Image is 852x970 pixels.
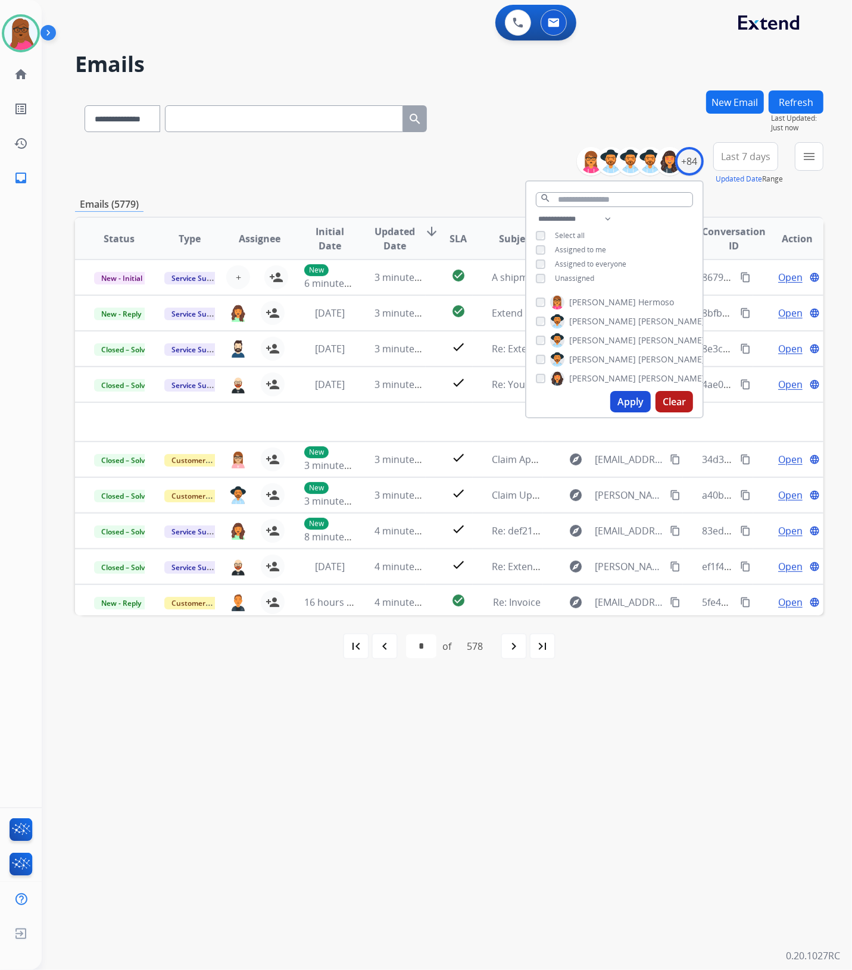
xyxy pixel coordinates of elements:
span: 3 minutes ago [374,306,438,320]
span: [PERSON_NAME] [569,334,636,346]
img: avatar [4,17,38,50]
span: Assigned to everyone [555,259,626,269]
span: Service Support [164,379,232,392]
mat-icon: content_copy [740,379,751,390]
mat-icon: check [451,450,466,465]
p: New [304,446,329,458]
mat-icon: content_copy [740,454,751,465]
span: Open [778,488,803,502]
button: New Email [706,90,764,114]
mat-icon: content_copy [670,490,681,500]
span: Type [179,231,201,246]
img: agent-avatar [230,486,247,505]
span: Service Support [164,308,232,320]
span: Open [778,524,803,538]
mat-icon: explore [569,595,583,609]
span: [PERSON_NAME][EMAIL_ADDRESS][PERSON_NAME][DOMAIN_NAME] [595,488,664,502]
span: + [236,270,241,284]
mat-icon: check [451,522,466,536]
span: Closed – Solved [94,454,160,467]
mat-icon: content_copy [740,308,751,318]
span: Open [778,306,803,320]
p: New [304,518,329,530]
button: Apply [610,391,651,412]
span: Open [778,595,803,609]
mat-icon: check_circle [451,268,466,283]
mat-icon: language [809,343,820,354]
span: Closed – Solved [94,525,160,538]
span: SLA [450,231,467,246]
span: [EMAIL_ADDRESS][DOMAIN_NAME] [595,524,664,538]
span: [PERSON_NAME][EMAIL_ADDRESS][DOMAIN_NAME] [595,559,664,574]
mat-icon: check [451,486,466,500]
span: 6 minutes ago [304,277,368,290]
span: Range [716,174,783,184]
mat-icon: search [408,112,422,126]
span: [DATE] [315,378,345,391]
span: Re: def2183b-1f00-49a7-8ae2-90a13180f518+MIA ADJ BASE - HSQ [492,524,778,537]
span: 16 hours ago [304,596,363,609]
span: 4 minutes ago [374,524,438,537]
span: Assignee [239,231,280,246]
mat-icon: home [14,67,28,82]
span: Closed – Solved [94,343,160,356]
button: Last 7 days [713,142,778,171]
span: Status [104,231,135,246]
img: agent-avatar [230,304,247,323]
span: [PERSON_NAME] [569,353,636,365]
mat-icon: language [809,272,820,283]
mat-icon: content_copy [740,597,751,608]
mat-icon: inbox [14,171,28,185]
mat-icon: content_copy [740,561,751,572]
button: Refresh [769,90,823,114]
mat-icon: language [809,525,820,536]
span: Re: Invoice [493,596,541,609]
button: Updated Date [716,174,762,184]
mat-icon: check [451,340,466,354]
mat-icon: content_copy [670,525,681,536]
mat-icon: person_add [266,377,280,392]
img: agent-avatar [230,522,247,540]
mat-icon: content_copy [740,272,751,283]
mat-icon: person_add [266,595,280,609]
mat-icon: search [540,193,551,204]
span: Service Support [164,343,232,356]
span: [PERSON_NAME] [638,373,705,384]
mat-icon: content_copy [670,454,681,465]
span: [PERSON_NAME] [638,334,705,346]
mat-icon: check_circle [451,593,466,608]
span: Updated Date [374,224,415,253]
span: Closed – Solved [94,561,160,574]
mat-icon: content_copy [740,343,751,354]
mat-icon: explore [569,559,583,574]
span: Subject [500,231,535,246]
span: 3 minutes ago [374,489,438,502]
mat-icon: content_copy [670,597,681,608]
button: + [226,265,250,289]
p: 0.20.1027RC [786,949,840,963]
span: Last Updated: [771,114,823,123]
span: [DATE] [315,342,345,355]
mat-icon: person_add [266,488,280,502]
div: 578 [457,634,492,658]
span: Service Support [164,272,232,284]
span: 8 minutes ago [304,530,368,543]
span: Closed – Solved [94,490,160,502]
mat-icon: check [451,558,466,572]
span: [PERSON_NAME] [569,296,636,308]
span: Closed – Solved [94,379,160,392]
span: 4 minutes ago [374,560,438,573]
span: Hermoso [638,296,674,308]
button: Clear [656,391,693,412]
span: Open [778,452,803,467]
div: +84 [675,147,704,176]
span: New - Reply [94,597,148,609]
th: Action [753,218,823,259]
mat-icon: person_add [266,342,280,356]
span: Assigned to me [555,245,606,255]
div: of [442,639,451,653]
span: Customer Support [164,454,242,467]
img: agent-avatar [230,340,247,358]
span: New - Initial [94,272,149,284]
span: [PERSON_NAME] [638,353,705,365]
